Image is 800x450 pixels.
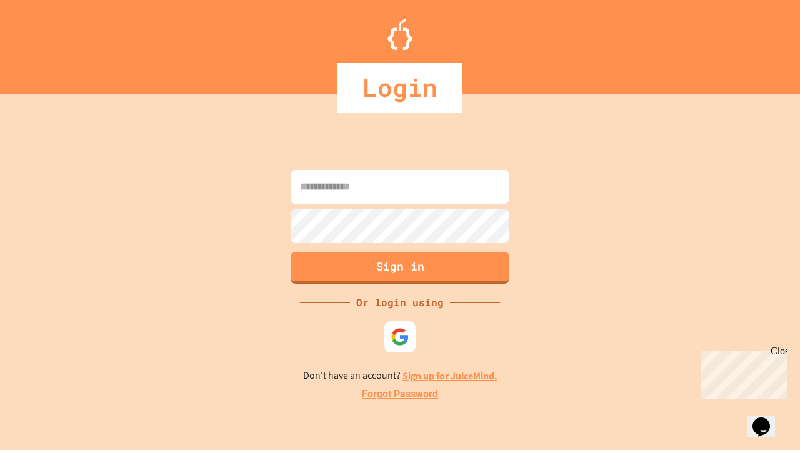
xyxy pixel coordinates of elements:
img: Logo.svg [387,19,412,50]
a: Sign up for JuiceMind. [402,369,497,382]
div: Chat with us now!Close [5,5,86,79]
p: Don't have an account? [303,368,497,384]
iframe: chat widget [696,346,787,399]
iframe: chat widget [747,400,787,437]
div: Login [337,62,462,112]
div: Or login using [350,295,450,310]
a: Forgot Password [362,387,438,402]
img: google-icon.svg [391,327,409,346]
button: Sign in [291,252,509,284]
